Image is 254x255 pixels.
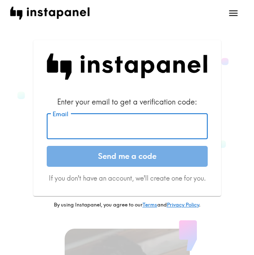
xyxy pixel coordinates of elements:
img: Instapanel [47,54,208,80]
a: Privacy Policy [167,201,199,208]
div: Enter your email to get a verification code: [47,97,208,107]
p: By using Instapanel, you agree to our and . [33,201,221,209]
button: open menu [223,3,244,24]
a: Terms [143,201,157,208]
p: If you don't have an account, we'll create one for you. [47,173,208,183]
button: Send me a code [47,146,208,167]
img: instapanel [10,7,90,20]
label: Email [53,110,68,119]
